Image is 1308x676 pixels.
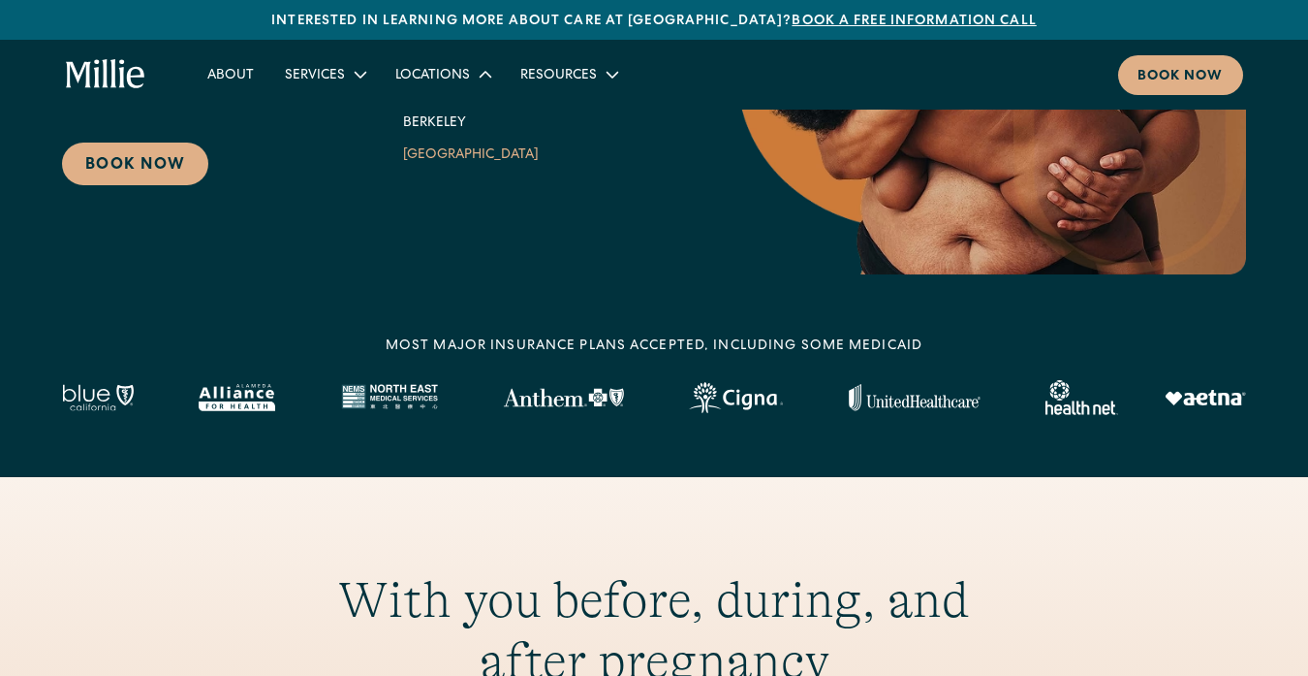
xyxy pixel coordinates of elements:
div: Resources [520,66,597,86]
div: Locations [380,58,505,90]
a: Book a free information call [792,15,1036,28]
div: Book now [1137,67,1224,87]
img: Blue California logo [62,384,134,411]
img: Cigna logo [689,382,783,413]
a: About [192,58,269,90]
img: Aetna logo [1165,390,1246,405]
div: Services [285,66,345,86]
a: Berkeley [388,106,554,138]
div: Resources [505,58,632,90]
img: United Healthcare logo [849,384,981,411]
a: [GEOGRAPHIC_DATA] [388,138,554,170]
a: Book Now [62,143,208,185]
a: Book now [1118,55,1243,95]
img: Alameda Alliance logo [199,384,275,411]
img: Healthnet logo [1045,380,1118,415]
img: North East Medical Services logo [341,384,438,411]
nav: Locations [380,90,562,185]
img: Anthem Logo [503,388,624,407]
div: Locations [395,66,470,86]
div: MOST MAJOR INSURANCE PLANS ACCEPTED, INCLUDING some MEDICAID [386,337,922,357]
div: Services [269,58,380,90]
a: home [66,59,145,90]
